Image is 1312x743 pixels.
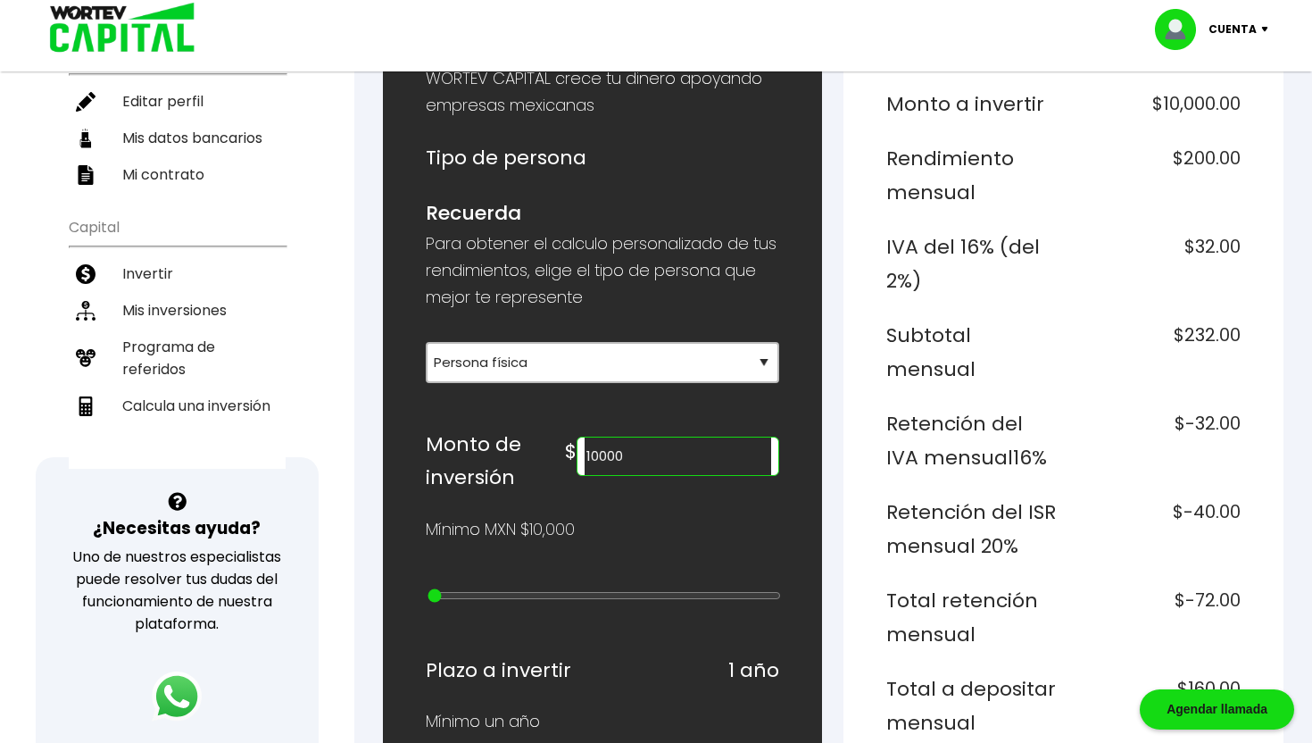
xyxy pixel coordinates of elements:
[886,88,1056,121] h6: Monto a invertir
[76,165,95,185] img: contrato-icon.f2db500c.svg
[76,129,95,148] img: datos-icon.10cf9172.svg
[1071,407,1241,474] h6: $-32.00
[76,264,95,284] img: invertir-icon.b3b967d7.svg
[69,156,286,193] a: Mi contrato
[1071,142,1241,209] h6: $200.00
[886,142,1056,209] h6: Rendimiento mensual
[1071,584,1241,651] h6: $-72.00
[426,516,575,543] p: Mínimo MXN $10,000
[1140,689,1294,730] div: Agendar llamada
[69,35,286,193] ul: Perfil
[1071,88,1241,121] h6: $10,000.00
[69,388,286,424] a: Calcula una inversión
[69,207,286,469] ul: Capital
[1071,319,1241,386] h6: $232.00
[1155,9,1208,50] img: profile-image
[152,672,202,722] img: logos_whatsapp-icon.242b2217.svg
[76,397,95,416] img: calculadora-icon.17d418c4.svg
[886,672,1056,739] h6: Total a depositar mensual
[69,255,286,292] a: Invertir
[886,584,1056,651] h6: Total retención mensual
[1071,496,1241,563] h6: $-40.00
[565,435,577,469] h6: $
[69,120,286,156] a: Mis datos bancarios
[69,83,286,120] a: Editar perfil
[76,92,95,112] img: editar-icon.952d3147.svg
[426,230,780,311] p: Para obtener el calculo personalizado de tus rendimientos, elige el tipo de persona que mejor te ...
[426,196,780,230] h6: Recuerda
[426,428,565,495] h6: Monto de inversión
[426,141,780,175] h6: Tipo de persona
[728,654,779,688] h6: 1 año
[93,515,261,541] h3: ¿Necesitas ayuda?
[1208,16,1257,43] p: Cuenta
[426,65,780,119] p: WORTEV CAPITAL crece tu dinero apoyando empresas mexicanas
[426,654,571,688] h6: Plazo a invertir
[886,407,1056,474] h6: Retención del IVA mensual 16%
[1071,672,1241,739] h6: $160.00
[59,546,296,635] p: Uno de nuestros especialistas puede resolver tus dudas del funcionamiento de nuestra plataforma.
[886,319,1056,386] h6: Subtotal mensual
[69,292,286,329] a: Mis inversiones
[1257,27,1281,32] img: icon-down
[69,329,286,388] a: Programa de referidos
[886,230,1056,297] h6: IVA del 16% (del 2%)
[76,301,95,321] img: inversiones-icon.6695dc30.svg
[886,496,1056,563] h6: Retención del ISR mensual 20%
[426,708,540,735] p: Mínimo un año
[76,348,95,368] img: recomiendanos-icon.9b8e9327.svg
[1071,230,1241,297] h6: $32.00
